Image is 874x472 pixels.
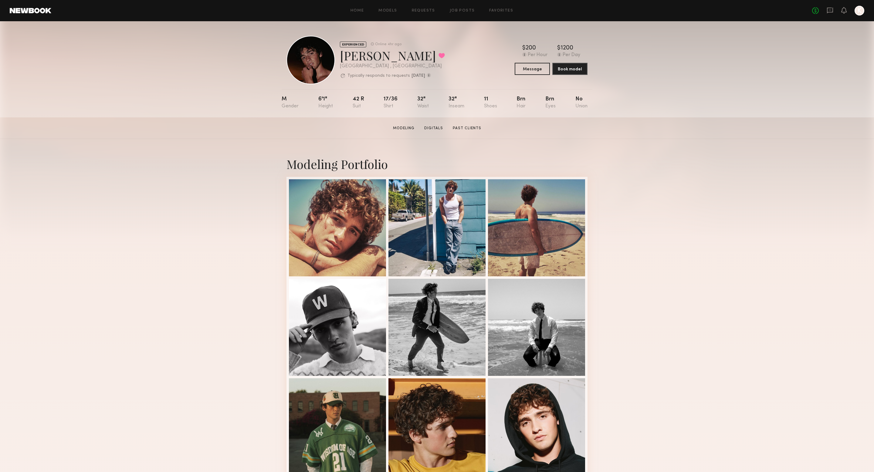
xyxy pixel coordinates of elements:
[575,96,588,109] div: No
[391,126,417,131] a: Modeling
[484,96,497,109] div: 11
[340,47,445,63] div: [PERSON_NAME]
[286,156,588,172] div: Modeling Portfolio
[384,96,398,109] div: 17/36
[545,96,556,109] div: Brn
[412,9,435,13] a: Requests
[351,9,364,13] a: Home
[528,52,547,58] div: Per Hour
[412,74,425,78] b: [DATE]
[563,52,580,58] div: Per Day
[552,63,588,75] button: Book model
[282,96,299,109] div: M
[422,126,445,131] a: Digitals
[855,6,864,15] a: K
[515,63,550,75] button: Message
[526,45,536,51] div: 200
[517,96,526,109] div: Brn
[340,64,445,69] div: [GEOGRAPHIC_DATA] , [GEOGRAPHIC_DATA]
[353,96,364,109] div: 42 r
[378,9,397,13] a: Models
[450,9,475,13] a: Job Posts
[557,45,561,51] div: $
[318,96,333,109] div: 6'1"
[561,45,573,51] div: 1200
[417,96,429,109] div: 32"
[340,42,366,47] div: EXPERIENCED
[522,45,526,51] div: $
[375,42,401,46] div: Online 4hr ago
[449,96,464,109] div: 32"
[450,126,484,131] a: Past Clients
[347,74,410,78] p: Typically responds to requests
[489,9,513,13] a: Favorites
